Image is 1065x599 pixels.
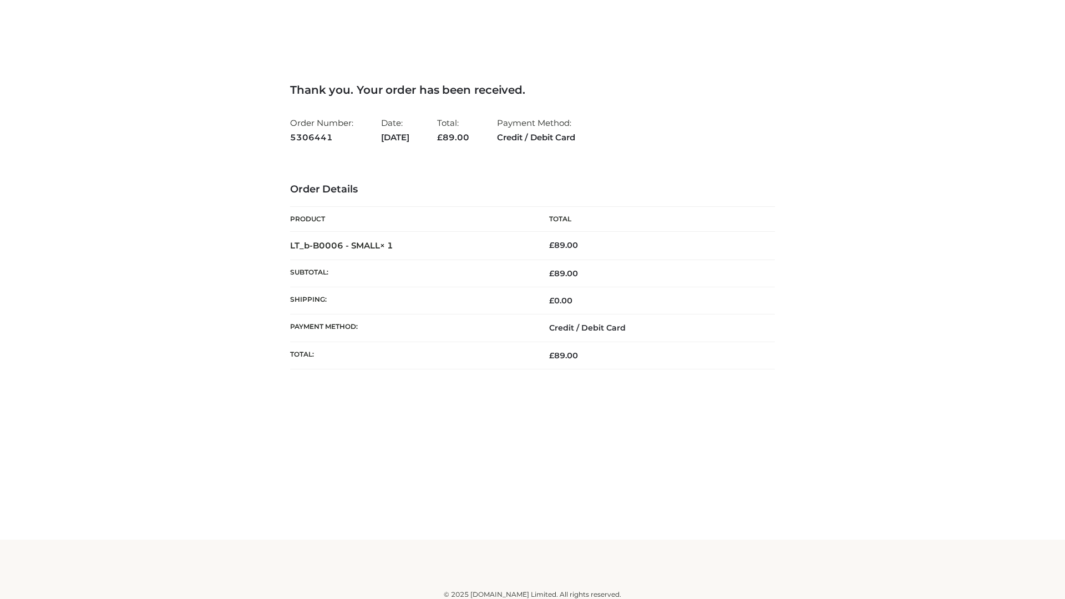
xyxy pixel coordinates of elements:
th: Shipping: [290,287,532,314]
strong: 5306441 [290,130,353,145]
h3: Order Details [290,184,775,196]
strong: [DATE] [381,130,409,145]
span: £ [437,132,443,143]
span: 89.00 [549,351,578,361]
th: Product [290,207,532,232]
th: Subtotal: [290,260,532,287]
th: Total: [290,342,532,369]
li: Order Number: [290,113,353,147]
span: 89.00 [549,268,578,278]
li: Payment Method: [497,113,575,147]
li: Date: [381,113,409,147]
bdi: 89.00 [549,240,578,250]
li: Total: [437,113,469,147]
strong: Credit / Debit Card [497,130,575,145]
h3: Thank you. Your order has been received. [290,83,775,97]
span: £ [549,296,554,306]
bdi: 0.00 [549,296,572,306]
strong: × 1 [380,240,393,251]
td: Credit / Debit Card [532,314,775,342]
strong: LT_b-B0006 - SMALL [290,240,393,251]
span: £ [549,268,554,278]
th: Total [532,207,775,232]
span: £ [549,240,554,250]
span: £ [549,351,554,361]
th: Payment method: [290,314,532,342]
span: 89.00 [437,132,469,143]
